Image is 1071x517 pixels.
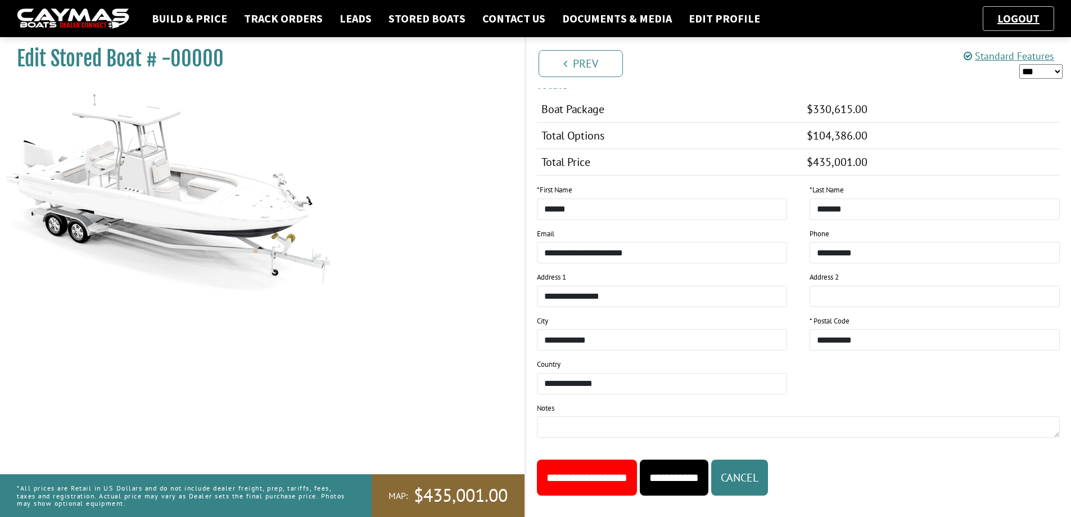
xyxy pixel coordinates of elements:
label: Notes [537,403,554,414]
label: Address 2 [810,272,839,283]
label: Email [537,228,554,240]
a: MAP:$435,001.00 [372,474,525,517]
td: Boat Package [537,96,803,123]
a: Stored Boats [383,11,471,26]
span: MAP: [388,490,408,502]
a: Standard Features [964,50,1054,62]
td: Total Options [537,123,803,149]
label: First Name [537,185,572,196]
label: * Postal Code [810,316,849,327]
td: Total Price [537,149,803,176]
h1: Edit Stored Boat # -00000 [17,46,496,71]
a: Contact Us [477,11,551,26]
span: $104,386.00 [807,128,867,143]
a: Track Orders [238,11,328,26]
label: Address 1 [537,272,566,283]
label: Phone [810,228,829,240]
span: $435,001.00 [807,155,867,169]
a: Prev [539,50,623,77]
span: $330,615.00 [807,102,867,116]
a: Documents & Media [557,11,677,26]
span: $435,001.00 [414,484,508,507]
a: Edit Profile [683,11,766,26]
a: Leads [334,11,377,26]
a: Build & Price [146,11,233,26]
p: *All prices are Retail in US Dollars and do not include dealer freight, prep, tariffs, fees, taxe... [17,479,346,512]
label: City [537,316,548,327]
button: Cancel [711,460,768,496]
a: Logout [992,11,1045,25]
label: Last Name [810,185,844,196]
label: Country [537,359,561,370]
img: caymas-dealer-connect-2ed40d3bc7270c1d8d7ffb4b79bf05adc795679939227970def78ec6f6c03838.gif [17,8,129,29]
